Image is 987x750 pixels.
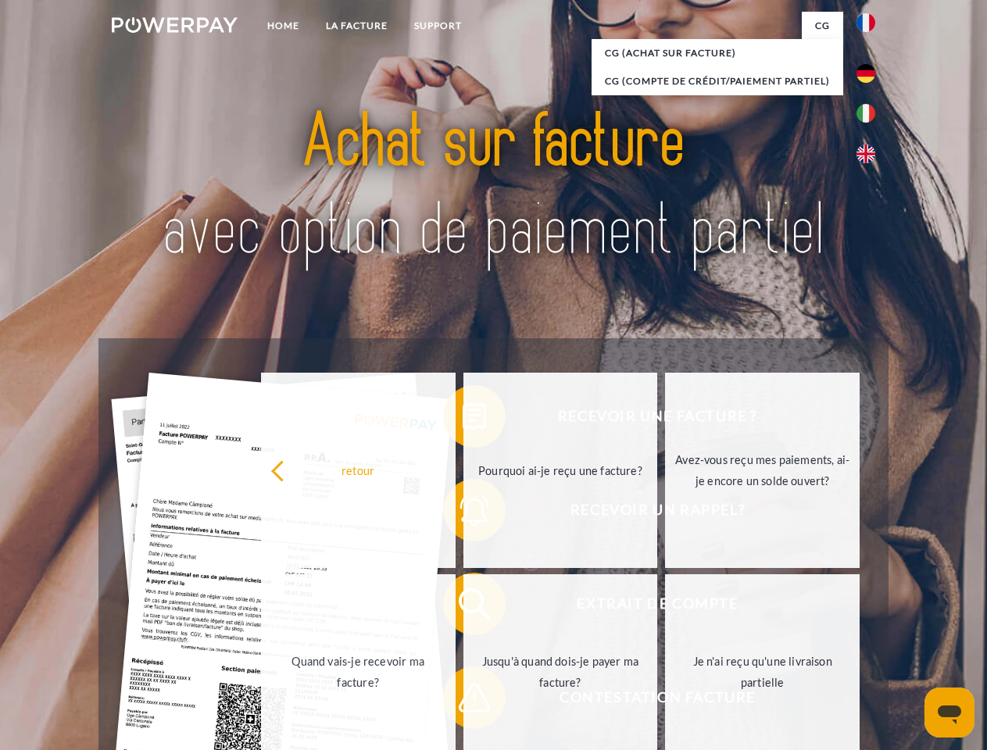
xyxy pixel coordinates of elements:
[270,651,446,693] div: Quand vais-je recevoir ma facture?
[473,651,649,693] div: Jusqu'à quand dois-je payer ma facture?
[313,12,401,40] a: LA FACTURE
[401,12,475,40] a: Support
[473,459,649,480] div: Pourquoi ai-je reçu une facture?
[674,651,850,693] div: Je n'ai reçu qu'une livraison partielle
[254,12,313,40] a: Home
[592,67,843,95] a: CG (Compte de crédit/paiement partiel)
[924,687,974,737] iframe: Bouton de lancement de la fenêtre de messagerie
[592,39,843,67] a: CG (achat sur facture)
[802,12,843,40] a: CG
[112,17,238,33] img: logo-powerpay-white.svg
[856,145,875,163] img: en
[856,13,875,32] img: fr
[674,449,850,491] div: Avez-vous reçu mes paiements, ai-je encore un solde ouvert?
[270,459,446,480] div: retour
[149,75,838,299] img: title-powerpay_fr.svg
[665,373,860,568] a: Avez-vous reçu mes paiements, ai-je encore un solde ouvert?
[856,104,875,123] img: it
[856,64,875,83] img: de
